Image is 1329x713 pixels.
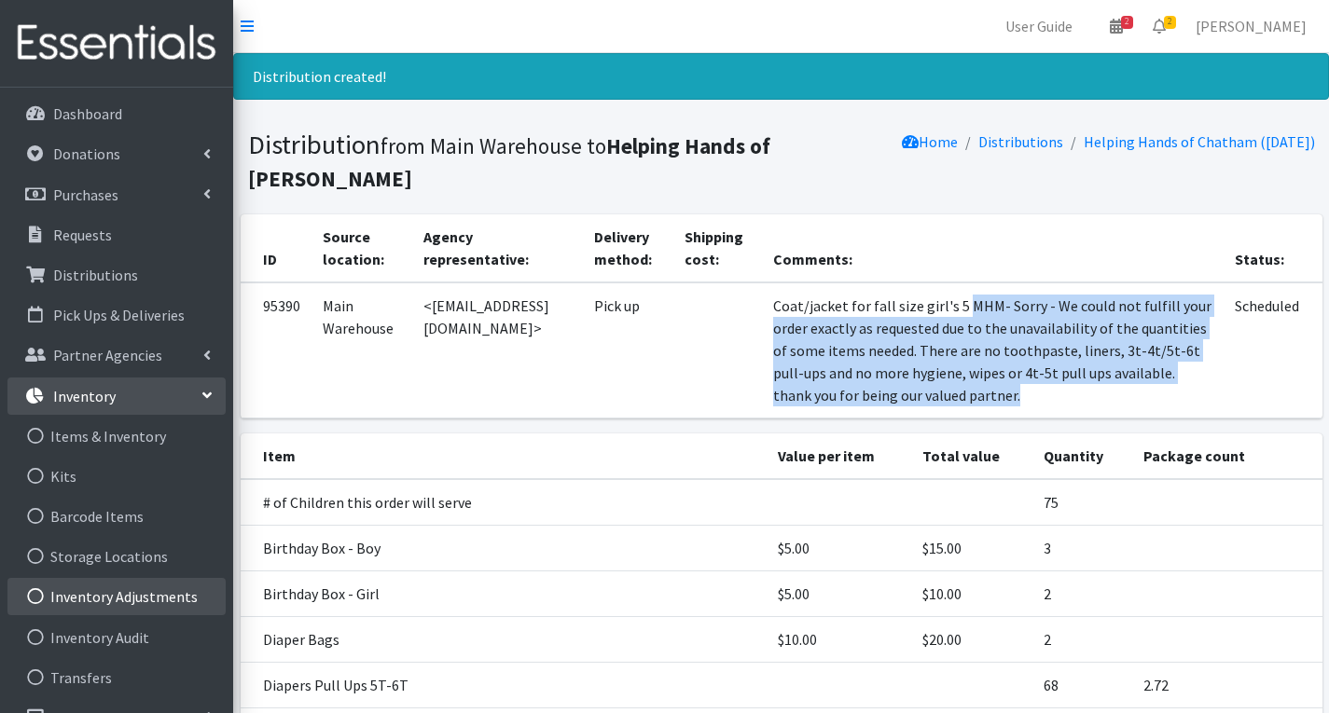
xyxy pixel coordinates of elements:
a: Storage Locations [7,538,226,575]
td: $10.00 [911,571,1032,617]
td: Birthday Box - Boy [241,526,768,571]
span: 2 [1121,16,1133,29]
td: Main Warehouse [311,282,412,418]
span: 2 [1164,16,1176,29]
a: Inventory [7,377,226,415]
small: from Main Warehouse to [248,132,770,192]
p: Inventory [53,387,116,405]
p: Requests [53,226,112,244]
th: Total value [911,433,1032,479]
td: $10.00 [767,617,911,663]
td: 95390 [241,282,311,418]
p: Partner Agencies [53,346,162,364]
a: Distributions [978,132,1063,151]
td: $5.00 [767,571,911,617]
img: HumanEssentials [7,12,226,75]
td: 2 [1032,617,1132,663]
td: 75 [1032,479,1132,526]
th: ID [241,214,311,282]
td: 3 [1032,526,1132,571]
a: 2 [1095,7,1138,45]
td: Pick up [583,282,674,418]
a: Distributions [7,256,226,294]
a: Requests [7,216,226,254]
a: Inventory Adjustments [7,578,226,615]
td: 68 [1032,663,1132,708]
th: Delivery method: [583,214,674,282]
td: $15.00 [911,526,1032,571]
td: # of Children this order will serve [241,479,768,526]
h1: Distribution [248,129,775,193]
td: Diaper Bags [241,617,768,663]
td: <[EMAIL_ADDRESS][DOMAIN_NAME]> [412,282,583,418]
a: Purchases [7,176,226,213]
td: 2 [1032,571,1132,617]
p: Distributions [53,266,138,284]
a: Pick Ups & Deliveries [7,296,226,334]
th: Source location: [311,214,412,282]
b: Helping Hands of [PERSON_NAME] [248,132,770,192]
a: User Guide [990,7,1087,45]
a: Items & Inventory [7,418,226,455]
td: $5.00 [767,526,911,571]
th: Status: [1224,214,1322,282]
a: Dashboard [7,95,226,132]
a: Partner Agencies [7,336,226,374]
th: Agency representative: [412,214,583,282]
p: Dashboard [53,104,122,123]
a: Kits [7,458,226,495]
th: Comments: [762,214,1225,282]
td: $20.00 [911,617,1032,663]
td: 2.72 [1132,663,1322,708]
th: Shipping cost: [673,214,762,282]
a: Home [902,132,958,151]
a: Donations [7,135,226,172]
a: Transfers [7,659,226,696]
a: Inventory Audit [7,619,226,656]
td: Coat/jacket for fall size girl's 5 MHM- Sorry - We could not fulfill your order exactly as reques... [762,282,1225,418]
td: Scheduled [1224,282,1322,418]
td: Birthday Box - Girl [241,571,768,617]
p: Purchases [53,185,118,204]
a: 2 [1138,7,1181,45]
p: Pick Ups & Deliveries [53,306,185,324]
th: Package count [1132,433,1322,479]
a: Barcode Items [7,498,226,535]
div: Distribution created! [233,53,1329,100]
th: Quantity [1032,433,1132,479]
th: Item [241,433,768,479]
a: [PERSON_NAME] [1181,7,1322,45]
p: Donations [53,144,120,163]
th: Value per item [767,433,911,479]
td: Diapers Pull Ups 5T-6T [241,663,768,708]
a: Helping Hands of Chatham ([DATE]) [1084,132,1315,151]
